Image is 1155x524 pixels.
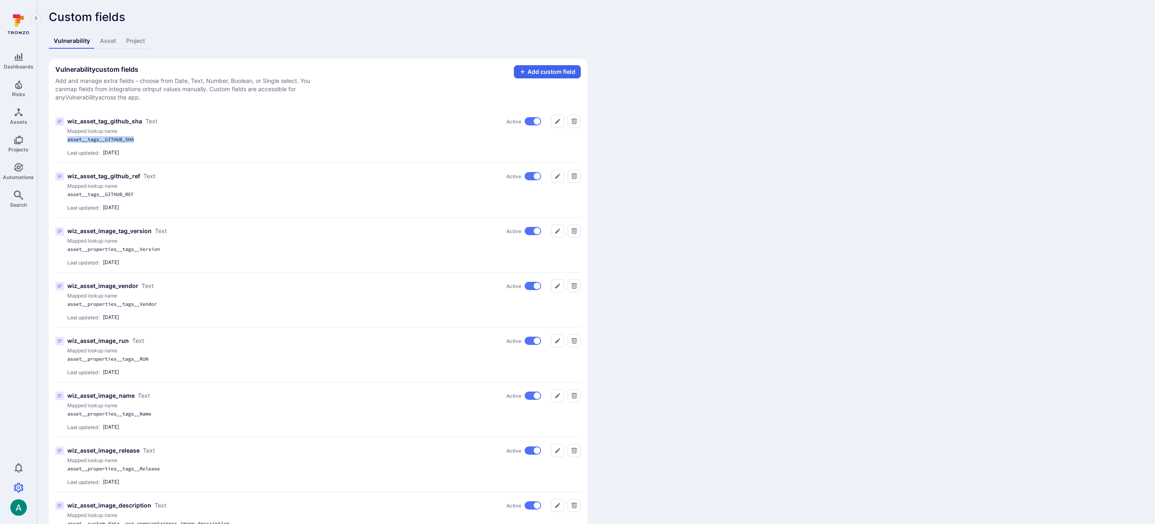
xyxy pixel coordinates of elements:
[55,218,581,272] div: Title
[551,389,564,402] button: Edit
[55,163,581,217] div: Title
[49,33,95,49] a: Vulnerability
[55,108,581,163] div: Title
[55,273,581,327] div: Title
[551,444,564,457] button: Edit
[67,512,581,519] p: Mapped lookup name
[67,183,581,189] p: Mapped lookup name
[33,15,39,22] i: Expand navigation menu
[506,446,541,455] div: Active
[67,501,151,510] p: Title
[10,499,27,516] div: Arjan Dehar
[67,205,100,211] p: Last updated:
[103,149,119,156] p: [DATE]
[67,402,581,409] p: Mapped lookup name
[568,224,581,238] button: Delete
[506,501,541,510] div: Active
[10,499,27,516] img: ACg8ocLSa5mPYBaXNx3eFu_EmspyJX0laNWN7cXOFirfQ7srZveEpg=s96-c
[55,328,581,382] div: Title
[568,334,581,347] button: Delete
[67,446,140,455] p: Title
[138,392,150,400] p: Type
[568,444,581,457] button: Delete
[67,293,581,299] p: Mapped lookup name
[31,13,41,23] button: Expand navigation menu
[67,392,135,400] p: Title
[4,64,33,70] span: Dashboards
[67,411,356,417] div: asset__properties__tags__Name
[155,227,167,235] p: Type
[551,170,564,183] button: Edit
[103,479,119,485] p: [DATE]
[568,389,581,402] button: Delete
[506,117,541,125] div: Active
[154,501,166,510] p: Type
[49,10,587,24] p: Custom fields
[132,337,144,345] p: Type
[103,424,119,430] p: [DATE]
[568,115,581,128] button: Delete
[143,172,155,180] p: Type
[67,238,581,244] p: Mapped lookup name
[67,136,356,143] div: asset__tags__GITHUB_SHA
[12,91,25,97] span: Risks
[67,150,100,156] p: Last updated:
[67,337,129,345] p: Title
[568,170,581,183] button: Delete
[55,65,320,73] p: Vulnerability custom fields
[551,279,564,293] button: Edit
[67,128,581,135] p: Mapped lookup name
[67,246,356,253] div: asset__properties__tags__Version
[506,392,541,400] div: Active
[67,369,100,375] p: Last updated:
[10,119,27,125] span: Assets
[506,227,541,235] div: Active
[67,260,100,266] p: Last updated:
[67,314,100,321] p: Last updated:
[568,279,581,293] button: Delete
[67,479,100,485] p: Last updated:
[551,115,564,128] button: Edit
[67,347,581,354] p: Mapped lookup name
[67,424,100,430] p: Last updated:
[67,191,356,198] div: asset__tags__GITHUB_REF
[67,301,356,307] div: asset__properties__tags__Vendor
[95,33,121,49] a: Asset
[145,117,157,125] p: Type
[55,382,581,437] div: Title
[67,172,140,180] p: Title
[551,224,564,238] button: Edit
[67,282,138,290] p: Title
[121,33,150,49] a: Project
[55,437,581,492] div: Title
[67,457,581,464] p: Mapped lookup name
[103,204,119,211] p: [DATE]
[506,282,541,290] div: Active
[55,77,320,101] p: Add and manage extra fields - choose from Date, Text, Number, Boolean, or Single select. You can ...
[103,369,119,375] p: [DATE]
[506,172,541,180] div: Active
[568,499,581,512] button: Delete
[103,314,119,321] p: [DATE]
[514,65,581,78] div: Discard or save changes to the field you're editing to add a new field
[10,202,27,208] span: Search
[142,282,154,290] p: Type
[551,334,564,347] button: Edit
[67,227,152,235] p: Title
[67,465,356,472] div: asset__properties__tags__Release
[143,446,155,455] p: Type
[103,259,119,266] p: [DATE]
[506,337,541,345] div: Active
[514,65,581,78] button: Add custom field
[3,174,34,180] span: Automations
[49,33,587,49] div: Custom fields tabs
[551,499,564,512] button: Edit
[67,117,142,125] p: Title
[8,146,29,153] span: Projects
[67,356,356,362] div: asset__properties__tags__RUN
